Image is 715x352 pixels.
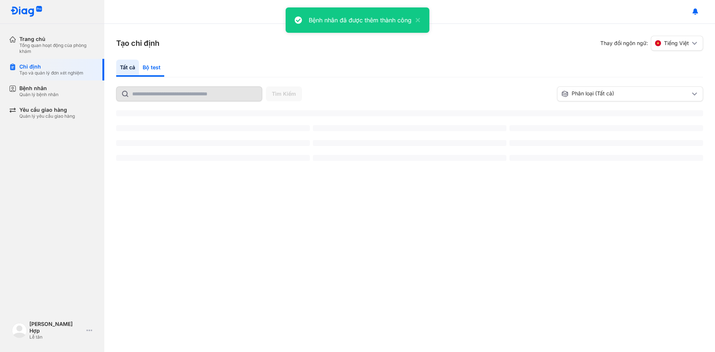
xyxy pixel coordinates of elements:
[116,38,159,48] h3: Tạo chỉ định
[509,125,703,131] span: ‌
[19,36,95,42] div: Trang chủ
[116,125,310,131] span: ‌
[411,16,420,25] button: close
[313,155,506,161] span: ‌
[116,110,703,116] span: ‌
[19,107,75,113] div: Yêu cầu giao hàng
[116,155,310,161] span: ‌
[309,16,411,25] div: Bệnh nhân đã được thêm thành công
[19,113,75,119] div: Quản lý yêu cầu giao hàng
[509,140,703,146] span: ‌
[313,140,506,146] span: ‌
[600,36,703,51] div: Thay đổi ngôn ngữ:
[19,85,58,92] div: Bệnh nhân
[19,63,83,70] div: Chỉ định
[19,42,95,54] div: Tổng quan hoạt động của phòng khám
[116,60,139,77] div: Tất cả
[139,60,164,77] div: Bộ test
[313,125,506,131] span: ‌
[29,334,83,340] div: Lễ tân
[19,70,83,76] div: Tạo và quản lý đơn xét nghiệm
[19,92,58,98] div: Quản lý bệnh nhân
[266,86,302,101] button: Tìm Kiếm
[10,6,42,18] img: logo
[29,321,83,334] div: [PERSON_NAME] Hợp
[116,140,310,146] span: ‌
[12,323,27,338] img: logo
[509,155,703,161] span: ‌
